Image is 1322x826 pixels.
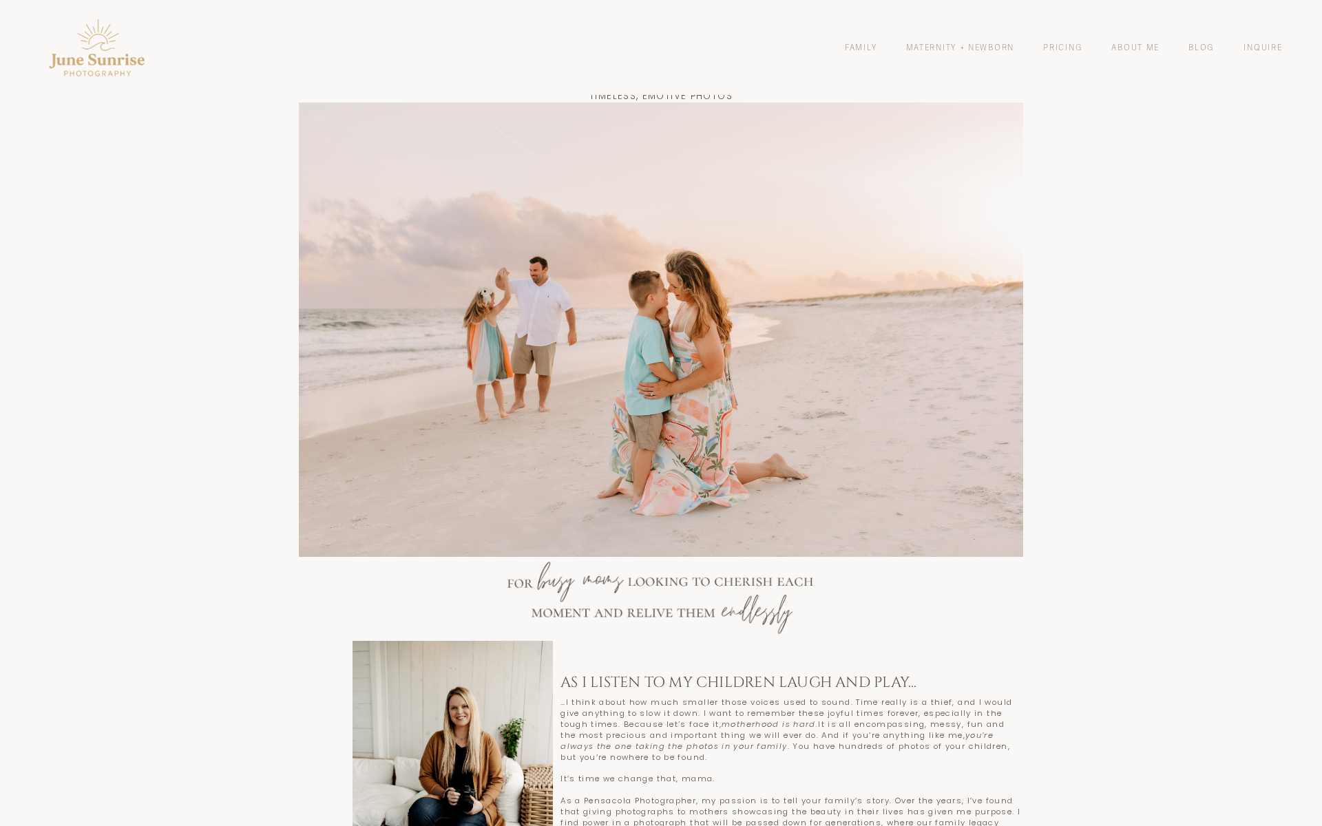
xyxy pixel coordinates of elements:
a: Inquire [1244,42,1282,54]
em: motherhood is hard. [722,719,818,730]
a: Blog [1188,42,1215,54]
em: you’re always the one taking the photos in your family [560,730,996,752]
a: Pricing [1043,42,1082,54]
a: About Me [1111,42,1160,54]
a: Family [845,42,877,54]
a: Maternity + Newborn [906,42,1014,54]
img: Pensacola Photographer - June Sunrise Photography [40,13,156,82]
code: As I listen to my children laugh and play... [560,673,916,692]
